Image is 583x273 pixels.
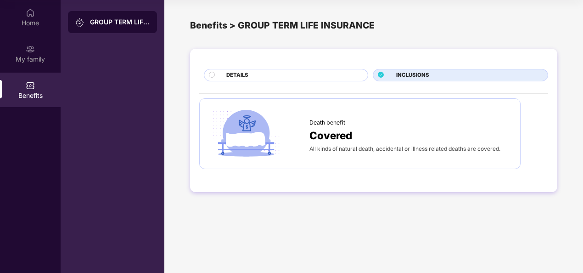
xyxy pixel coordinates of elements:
[309,118,345,127] span: Death benefit
[309,127,352,143] span: Covered
[396,71,429,80] span: INCLUSIONS
[226,71,248,80] span: DETAILS
[190,18,557,33] div: Benefits > GROUP TERM LIFE INSURANCE
[209,108,283,160] img: icon
[26,45,35,54] img: svg+xml;base64,PHN2ZyB3aWR0aD0iMjAiIGhlaWdodD0iMjAiIHZpZXdCb3g9IjAgMCAyMCAyMCIgZmlsbD0ibm9uZSIgeG...
[26,8,35,17] img: svg+xml;base64,PHN2ZyBpZD0iSG9tZSIgeG1sbnM9Imh0dHA6Ly93d3cudzMub3JnLzIwMDAvc3ZnIiB3aWR0aD0iMjAiIG...
[90,17,150,27] div: GROUP TERM LIFE INSURANCE
[26,81,35,90] img: svg+xml;base64,PHN2ZyBpZD0iQmVuZWZpdHMiIHhtbG5zPSJodHRwOi8vd3d3LnczLm9yZy8yMDAwL3N2ZyIgd2lkdGg9Ij...
[309,145,500,152] span: All kinds of natural death, accidental or illness related deaths are covered.
[75,18,84,27] img: svg+xml;base64,PHN2ZyB3aWR0aD0iMjAiIGhlaWdodD0iMjAiIHZpZXdCb3g9IjAgMCAyMCAyMCIgZmlsbD0ibm9uZSIgeG...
